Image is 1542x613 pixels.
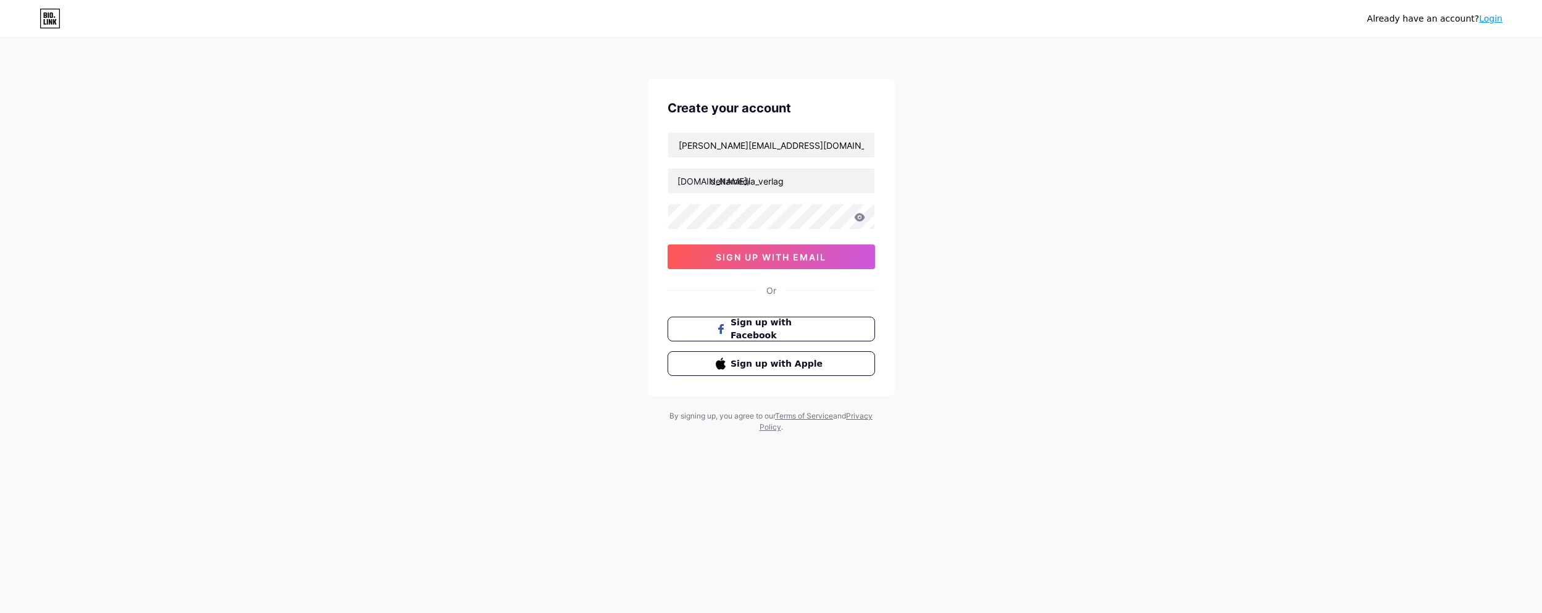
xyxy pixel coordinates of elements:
div: By signing up, you agree to our and . [666,411,876,433]
span: Sign up with Apple [731,357,826,370]
div: Already have an account? [1367,12,1502,25]
span: Sign up with Facebook [731,316,826,342]
div: Create your account [668,99,875,117]
div: Or [766,284,776,297]
span: sign up with email [716,252,826,262]
a: Login [1479,14,1502,23]
button: sign up with email [668,244,875,269]
input: username [668,169,874,193]
button: Sign up with Apple [668,351,875,376]
button: Sign up with Facebook [668,317,875,341]
input: Email [668,133,874,157]
a: Terms of Service [775,411,833,420]
div: [DOMAIN_NAME]/ [677,175,750,188]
